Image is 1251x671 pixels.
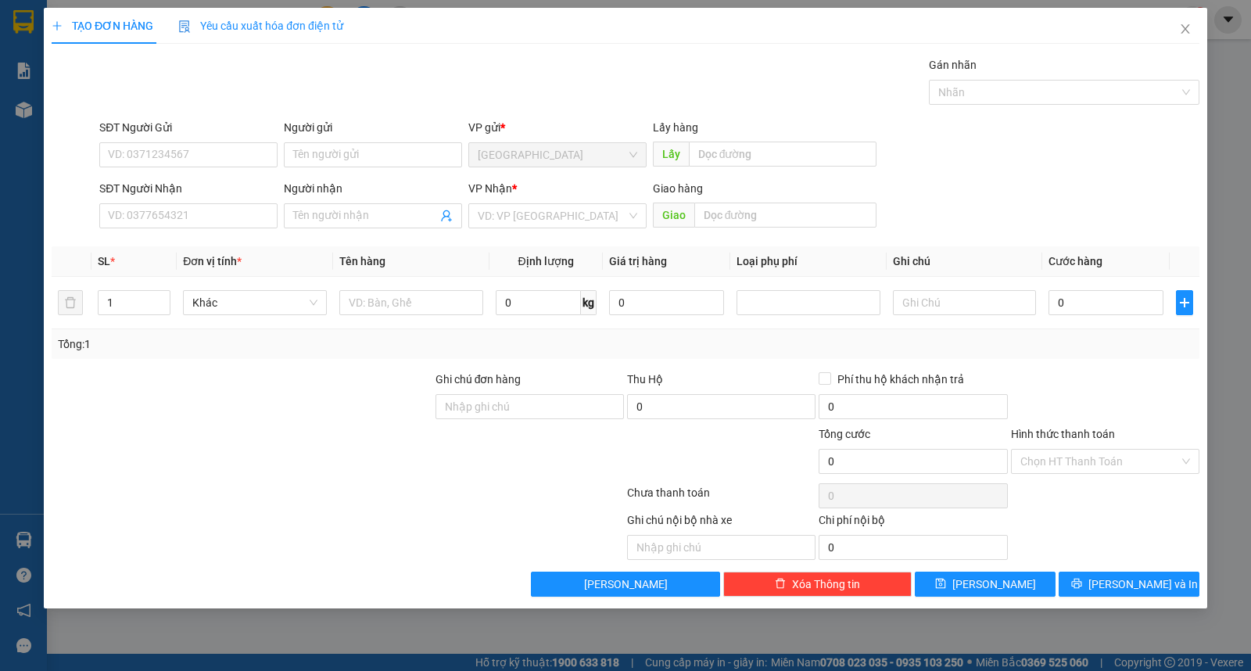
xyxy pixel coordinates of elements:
[52,20,153,32] span: TẠO ĐƠN HÀNG
[183,255,242,267] span: Đơn vị tính
[627,535,815,560] input: Nhập ghi chú
[952,576,1036,593] span: [PERSON_NAME]
[819,428,870,440] span: Tổng cước
[1059,572,1199,597] button: printer[PERSON_NAME] và In
[58,335,484,353] div: Tổng: 1
[625,484,817,511] div: Chưa thanh toán
[436,373,522,386] label: Ghi chú đơn hàng
[653,142,689,167] span: Lấy
[192,291,317,314] span: Khác
[339,290,483,315] input: VD: Bàn, Ghế
[694,203,877,228] input: Dọc đường
[609,290,724,315] input: 0
[775,578,786,590] span: delete
[531,572,719,597] button: [PERSON_NAME]
[1071,578,1082,590] span: printer
[1177,296,1192,309] span: plus
[831,371,970,388] span: Phí thu hộ khách nhận trả
[178,20,343,32] span: Yêu cầu xuất hóa đơn điện tử
[915,572,1056,597] button: save[PERSON_NAME]
[339,255,385,267] span: Tên hàng
[58,290,83,315] button: delete
[819,511,1007,535] div: Chi phí nội bộ
[468,119,647,136] div: VP gửi
[929,59,977,71] label: Gán nhãn
[99,180,278,197] div: SĐT Người Nhận
[627,511,815,535] div: Ghi chú nội bộ nhà xe
[468,182,512,195] span: VP Nhận
[723,572,912,597] button: deleteXóa Thông tin
[1176,290,1193,315] button: plus
[689,142,877,167] input: Dọc đường
[98,255,110,267] span: SL
[518,255,574,267] span: Định lượng
[653,182,703,195] span: Giao hàng
[284,180,462,197] div: Người nhận
[893,290,1037,315] input: Ghi Chú
[1088,576,1198,593] span: [PERSON_NAME] và In
[792,576,860,593] span: Xóa Thông tin
[1011,428,1115,440] label: Hình thức thanh toán
[887,246,1043,277] th: Ghi chú
[581,290,597,315] span: kg
[99,119,278,136] div: SĐT Người Gửi
[935,578,946,590] span: save
[653,203,694,228] span: Giao
[584,576,668,593] span: [PERSON_NAME]
[436,394,624,419] input: Ghi chú đơn hàng
[178,20,191,33] img: icon
[1163,8,1207,52] button: Close
[653,121,698,134] span: Lấy hàng
[609,255,667,267] span: Giá trị hàng
[440,210,453,222] span: user-add
[478,143,637,167] span: Sài Gòn
[1179,23,1192,35] span: close
[627,373,663,386] span: Thu Hộ
[52,20,63,31] span: plus
[1048,255,1102,267] span: Cước hàng
[284,119,462,136] div: Người gửi
[730,246,887,277] th: Loại phụ phí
